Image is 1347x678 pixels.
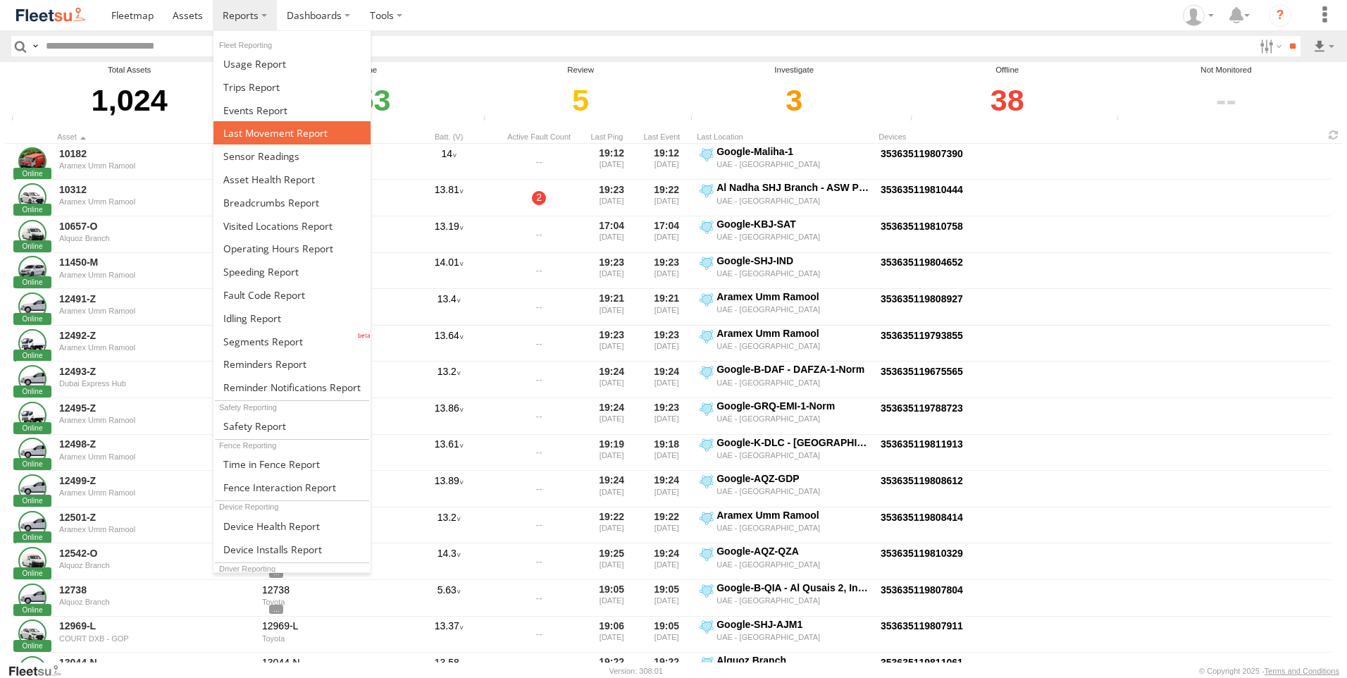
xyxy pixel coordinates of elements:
[587,254,636,288] div: 19:23 [DATE]
[881,512,963,523] a: Click to View Device Details
[881,584,963,596] a: Click to View Device Details
[59,220,252,233] a: 10657-O
[686,76,902,125] div: Click to filter by Investigate
[59,329,252,342] a: 12492-Z
[881,148,963,159] a: Click to View Device Details
[716,436,871,449] div: Google-K-DLC - [GEOGRAPHIC_DATA] Water Front-1-Norm
[59,416,252,424] div: Aramex Umm Ramool
[587,363,636,397] div: 19:24 [DATE]
[697,290,873,324] label: Click to View Event Location
[1112,64,1340,76] div: Not Monitored
[479,114,500,125] div: Assets that have not communicated at least once with the server in the last 6hrs
[406,472,491,506] div: 13.89
[59,365,252,378] a: 12493-Z
[587,472,636,506] div: 19:24 [DATE]
[406,545,491,579] div: 14.3
[18,620,46,648] a: Click to View Asset Details
[881,257,963,268] a: Click to View Device Details
[587,181,636,215] div: 19:23 [DATE]
[213,330,371,353] a: Segments Report
[686,114,707,125] div: Assets that have not communicated with the server in the last 24hrs
[697,545,873,579] label: Click to View Event Location
[716,472,871,485] div: Google-AQZ-GDP
[18,511,46,539] a: Click to View Asset Details
[59,474,252,487] a: 12499-Z
[881,402,963,414] a: Click to View Device Details
[406,327,491,361] div: 13.64
[697,181,873,215] label: Click to View Event Location
[59,343,252,352] div: Aramex Umm Ramool
[59,634,252,643] div: COURT DXB - GOP
[406,290,491,324] div: 13.4
[262,584,399,596] div: 12738
[716,509,871,522] div: Aramex Umm Ramool
[213,283,371,307] a: Fault Code Report
[642,363,691,397] div: 19:24 [DATE]
[642,327,691,361] div: 19:23 [DATE]
[697,132,873,142] div: Last Location
[213,452,371,476] a: Time in Fences Report
[213,121,371,144] a: Last Movement Report
[213,514,371,538] a: Device Health Report
[269,605,283,614] span: View Asset Details to show all tags
[59,488,252,497] div: Aramex Umm Ramool
[716,560,871,569] div: UAE - [GEOGRAPHIC_DATA]
[716,181,871,194] div: Al Nadha SHJ Branch - ASW Project
[59,438,252,450] a: 12498-Z
[906,114,927,125] div: Assets that have not communicated at least once with the server in the last 48hrs
[881,620,963,631] a: Click to View Device Details
[59,620,252,632] a: 12969-L
[59,147,252,160] a: 10182
[213,191,371,214] a: Breadcrumbs Report
[213,414,371,438] a: Safety Report
[716,545,871,557] div: Google-AQZ-QZA
[18,183,46,211] a: Click to View Asset Details
[406,132,491,142] div: Batt. (V)
[697,363,873,397] label: Click to View Event Location
[1254,36,1284,56] label: Search Filter Options
[881,366,963,377] a: Click to View Device Details
[18,220,46,248] a: Click to View Asset Details
[213,260,371,283] a: Fleet Speed Report
[697,327,873,361] label: Click to View Event Location
[716,196,871,206] div: UAE - [GEOGRAPHIC_DATA]
[716,145,871,158] div: Google-Maliha-1
[642,132,691,142] div: Click to Sort
[532,191,546,205] a: 2
[716,632,871,642] div: UAE - [GEOGRAPHIC_DATA]
[716,232,871,242] div: UAE - [GEOGRAPHIC_DATA]
[642,509,691,543] div: 19:22 [DATE]
[697,254,873,288] label: Click to View Event Location
[18,474,46,503] a: Click to View Asset Details
[213,214,371,238] a: Visited Locations Report
[697,509,873,543] label: Click to View Event Location
[686,64,902,76] div: Investigate
[59,256,252,269] a: 11450-M
[716,254,871,267] div: Google-SHJ-IND
[213,237,371,260] a: Asset Operating Hours Report
[59,547,252,560] a: 12542-O
[8,664,73,678] a: Visit our Website
[18,438,46,466] a: Click to View Asset Details
[18,292,46,321] a: Click to View Asset Details
[609,667,663,675] div: Version: 308.01
[587,132,636,142] div: Click to Sort
[697,218,873,252] label: Click to View Event Location
[30,36,41,56] label: Search Query
[59,656,252,669] a: 13044-N
[7,114,28,125] div: Total number of Enabled and Paused Assets
[59,379,252,388] div: Dubai Express Hub
[213,99,371,122] a: Full Events Report
[59,598,252,606] div: Alquoz Branch
[14,6,87,25] img: fleetsu-logo-horizontal.svg
[59,561,252,569] div: Alquoz Branch
[642,436,691,470] div: 19:18 [DATE]
[1112,76,1340,125] div: Click to filter by Not Monitored
[587,145,636,179] div: 19:12 [DATE]
[213,353,371,376] a: Reminders Report
[7,64,252,76] div: Total Assets
[716,596,871,605] div: UAE - [GEOGRAPHIC_DATA]
[406,618,491,652] div: 13.37
[479,64,682,76] div: Review
[716,269,871,278] div: UAE - [GEOGRAPHIC_DATA]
